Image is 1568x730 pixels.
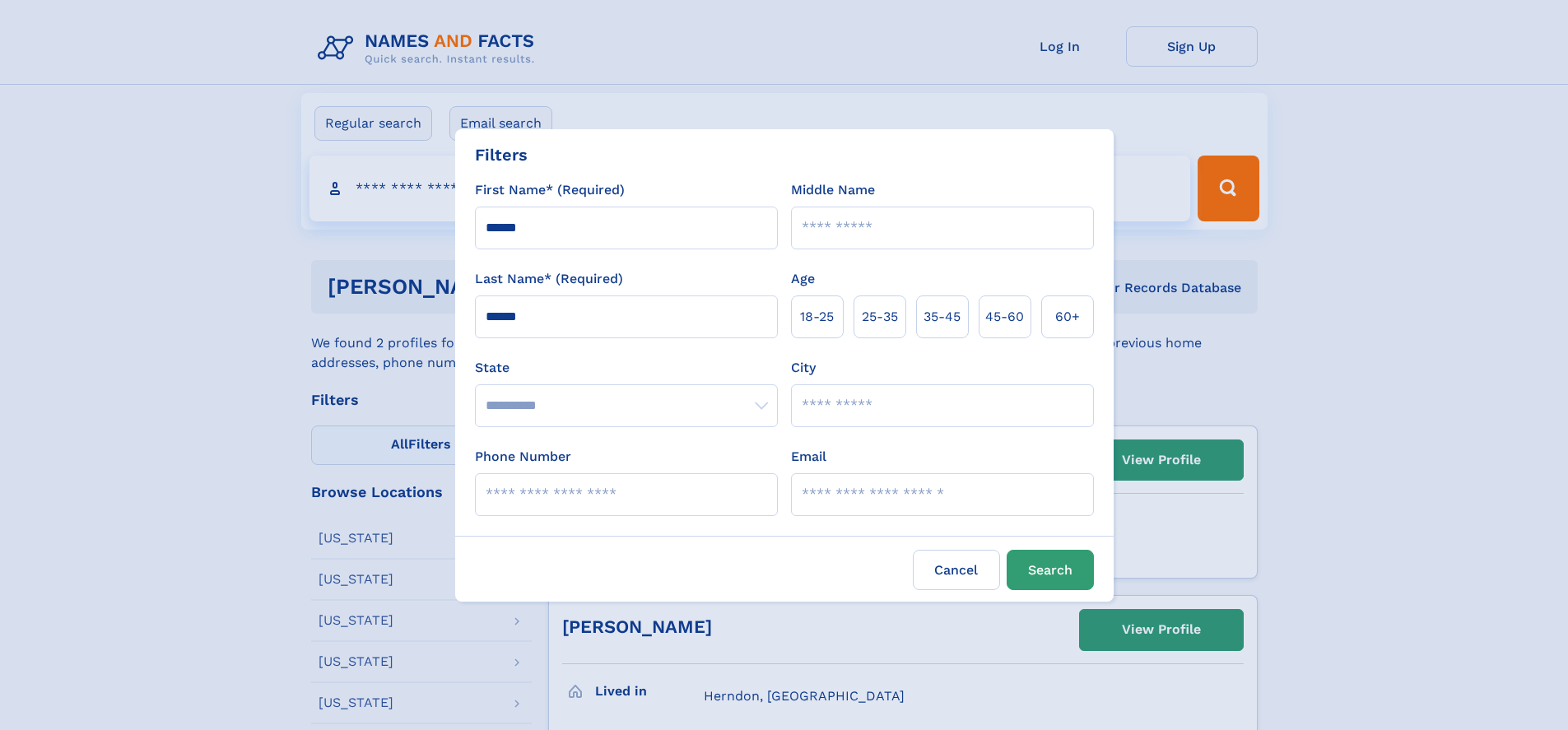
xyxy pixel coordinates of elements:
span: 25‑35 [862,307,898,327]
label: Phone Number [475,447,571,467]
label: Last Name* (Required) [475,269,623,289]
span: 18‑25 [800,307,834,327]
label: City [791,358,816,378]
label: Age [791,269,815,289]
label: State [475,358,778,378]
label: Middle Name [791,180,875,200]
button: Search [1007,550,1094,590]
div: Filters [475,142,528,167]
span: 60+ [1055,307,1080,327]
label: Cancel [913,550,1000,590]
label: First Name* (Required) [475,180,625,200]
span: 45‑60 [985,307,1024,327]
label: Email [791,447,826,467]
span: 35‑45 [924,307,961,327]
